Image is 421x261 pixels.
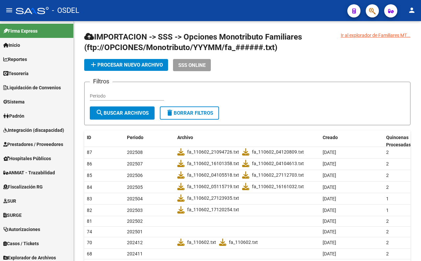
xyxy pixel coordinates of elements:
span: SUR [3,197,16,205]
span: 2 [386,161,389,166]
span: [DATE] [323,173,336,178]
span: fa_110602_04120809.txt [252,148,304,156]
span: 2 [386,240,389,245]
span: 202505 [127,185,143,190]
span: Tesorería [3,70,29,77]
span: Borrar Filtros [166,110,213,116]
span: Periodo [127,135,143,140]
span: Firma Express [3,27,37,35]
div: Ir al explorador de Familiares MT... [341,32,410,39]
span: fa_110602.txt [229,239,258,246]
span: 202504 [127,196,143,201]
span: fa_110602_21094726.txt [187,148,239,156]
iframe: Intercom live chat [399,239,414,254]
span: Inicio [3,42,20,49]
span: Creado [323,135,338,140]
span: 2 [386,150,389,155]
span: ANMAT - Trazabilidad [3,169,55,176]
button: Borrar Filtros [160,106,219,120]
span: 70 [87,240,92,245]
span: [DATE] [323,161,336,166]
span: fa_110602_16161032.txt [252,183,304,190]
span: [DATE] [323,208,336,213]
span: Sistema [3,98,25,105]
span: fa_110602_27123935.txt [187,194,239,202]
span: 83 [87,196,92,201]
span: fa_110602.txt [187,239,216,246]
span: [DATE] [323,229,336,234]
span: 81 [87,218,92,224]
button: Buscar Archivos [90,106,155,120]
span: Integración (discapacidad) [3,127,64,134]
span: 85 [87,173,92,178]
span: [DATE] [323,150,336,155]
span: Casos / Tickets [3,240,39,247]
span: Liquidación de Convenios [3,84,61,91]
span: Reportes [3,56,27,63]
datatable-header-cell: Periodo [124,130,174,159]
span: IMPORTACION -> SSS -> Opciones Monotributo Familiares (ftp://OPCIONES/Monotributo/YYYMM/fa_######... [84,32,302,52]
span: SSS ONLINE [178,62,206,68]
span: 2 [386,218,389,224]
span: Prestadores / Proveedores [3,141,63,148]
span: fa_110602_27112703.txt [252,171,304,179]
span: 202411 [127,251,143,256]
span: 2 [386,173,389,178]
span: ID [87,135,91,140]
button: SSS ONLINE [173,59,211,71]
span: 84 [87,185,92,190]
span: [DATE] [323,185,336,190]
span: fa_110602_04105518.txt [187,171,239,179]
span: fa_110602_05115719.txt [187,183,239,190]
span: Padrón [3,112,24,120]
mat-icon: delete [166,109,174,117]
mat-icon: person [408,6,416,14]
span: 202506 [127,173,143,178]
span: Buscar Archivos [96,110,149,116]
button: Procesar nuevo archivo [84,59,168,71]
span: 202501 [127,229,143,234]
span: 87 [87,150,92,155]
span: SURGE [3,212,22,219]
span: Procesar nuevo archivo [89,62,163,68]
span: 202412 [127,240,143,245]
span: [DATE] [323,196,336,201]
span: 1 [386,208,389,213]
span: 202508 [127,150,143,155]
span: [DATE] [323,251,336,256]
span: Autorizaciones [3,226,40,233]
h3: Filtros [90,77,112,86]
span: fa_110602_04104613.txt [252,160,304,167]
span: fa_110602_16101358.txt [187,160,239,167]
mat-icon: search [96,109,104,117]
datatable-header-cell: Quincenas Procesadas [384,130,410,159]
span: 2 [386,185,389,190]
span: 202503 [127,208,143,213]
span: 2 [386,229,389,234]
span: - OSDEL [52,3,79,18]
span: 82 [87,208,92,213]
span: 1 [386,196,389,201]
mat-icon: add [89,61,97,69]
span: Hospitales Públicos [3,155,51,162]
datatable-header-cell: Archivo [175,130,320,159]
datatable-header-cell: Creado [320,130,383,159]
span: Archivo [177,135,193,140]
span: 202502 [127,218,143,224]
span: 202507 [127,161,143,166]
span: Quincenas Procesadas [386,135,411,148]
mat-icon: menu [5,6,13,14]
span: fa_110602_17120254.txt [187,206,239,214]
span: 2 [386,251,389,256]
span: [DATE] [323,240,336,245]
span: 74 [87,229,92,234]
span: [DATE] [323,218,336,224]
span: Fiscalización RG [3,183,43,190]
span: 68 [87,251,92,256]
span: 86 [87,161,92,166]
datatable-header-cell: ID [84,130,124,159]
